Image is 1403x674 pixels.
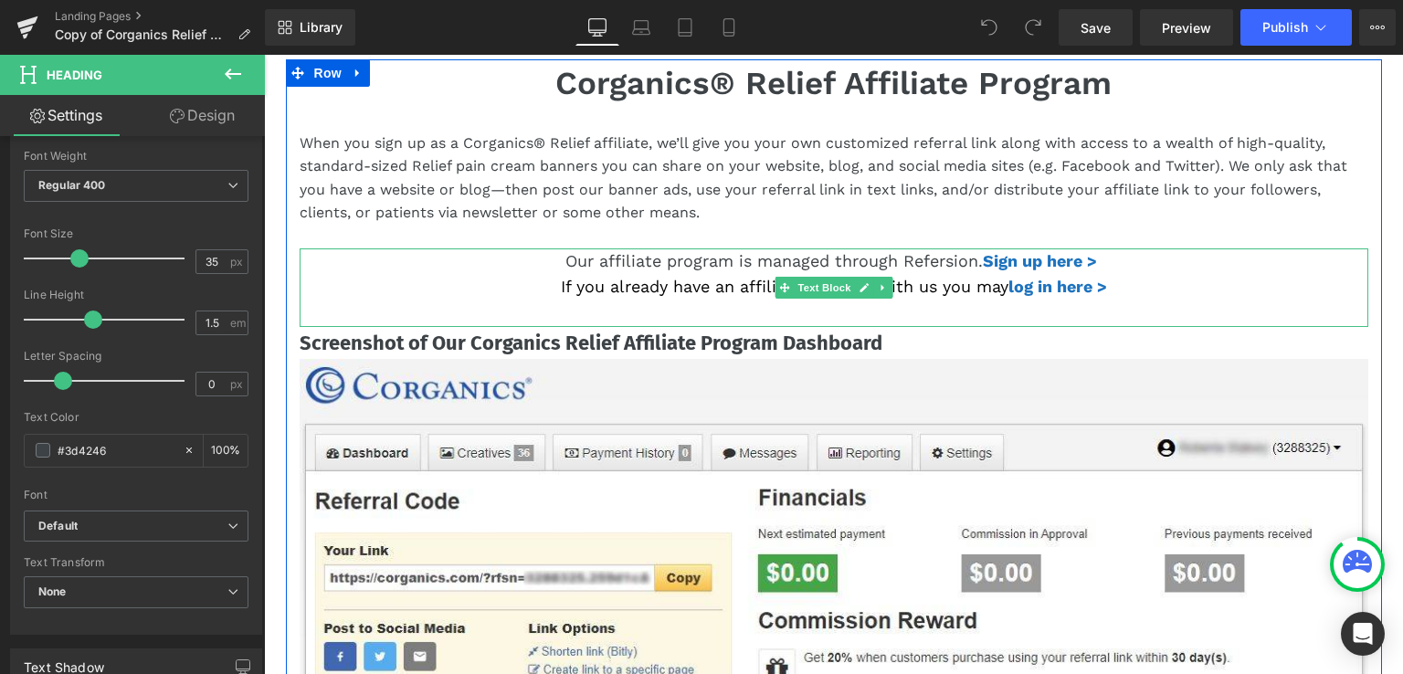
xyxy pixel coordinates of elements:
[300,19,343,36] span: Library
[38,519,78,534] i: Default
[663,9,707,46] a: Tablet
[230,378,246,390] span: px
[58,440,174,460] input: Color
[36,5,1104,53] h1: Corganics® Relief Affiliate Program
[36,194,1104,220] p: Our affiliate program is managed through Refersion.
[38,584,67,598] b: None
[1081,18,1111,37] span: Save
[204,435,248,467] div: %
[24,489,248,501] div: Font
[55,27,230,42] span: Copy of Corganics Relief Affiliate Program
[136,95,269,136] a: Design
[47,68,102,82] span: Heading
[719,196,833,216] a: Sign up here >
[24,150,248,163] div: Font Weight
[530,222,590,244] span: Text Block
[1359,9,1396,46] button: More
[297,222,744,241] font: If you already have an affiliate account with us you may
[619,9,663,46] a: Laptop
[1162,18,1211,37] span: Preview
[744,222,843,241] a: log in here >
[24,411,248,424] div: Text Color
[24,556,248,569] div: Text Transform
[38,178,106,192] b: Regular 400
[24,350,248,363] div: Letter Spacing
[1015,9,1051,46] button: Redo
[24,289,248,301] div: Line Height
[265,9,355,46] a: New Library
[230,317,246,329] span: em
[1240,9,1352,46] button: Publish
[82,5,106,32] a: Expand / Collapse
[230,256,246,268] span: px
[707,9,751,46] a: Mobile
[36,77,1104,170] p: When you sign up as a Corganics® Relief affiliate, we’ll give you your own customized referral li...
[46,5,82,32] span: Row
[1341,612,1385,656] div: Open Intercom Messenger
[971,9,1007,46] button: Undo
[36,276,618,300] b: Screenshot of Our Corganics Relief Affiliate Program Dashboard
[55,9,265,24] a: Landing Pages
[1140,9,1233,46] a: Preview
[24,227,248,240] div: Font Size
[575,9,619,46] a: Desktop
[609,222,628,244] a: Expand / Collapse
[1262,20,1308,35] span: Publish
